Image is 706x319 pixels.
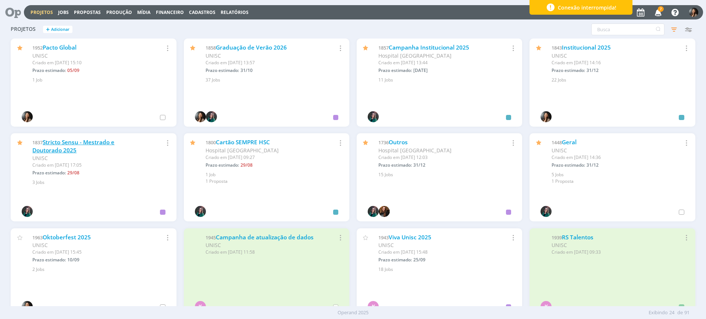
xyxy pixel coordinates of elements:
[189,9,215,15] span: Cadastros
[74,9,101,15] span: Propostas
[31,9,53,15] a: Projetos
[154,10,186,15] button: Financeiro
[206,162,239,168] span: Prazo estimado:
[649,309,668,316] span: Exibindo
[137,9,150,15] a: Mídia
[541,206,552,217] img: R
[689,6,699,19] button: B
[32,162,145,168] div: Criado em [DATE] 17:05
[58,9,69,15] a: Jobs
[541,111,552,122] img: B
[206,111,217,122] img: R
[368,206,379,217] img: R
[32,138,114,154] a: Stricto Sensu - Mestrado e Doutorado 2025
[32,249,145,255] div: Criado em [DATE] 15:45
[32,155,48,162] span: UNISC
[104,10,134,15] button: Produção
[378,162,412,168] span: Prazo estimado:
[240,67,253,73] span: 31/10
[32,52,48,59] span: UNISC
[552,67,585,73] span: Prazo estimado:
[552,139,562,146] span: 1448
[378,171,513,178] div: 15 Jobs
[206,171,340,178] div: 1 Job
[378,234,389,241] span: 1943
[389,138,408,146] a: Outros
[378,59,491,66] div: Criado em [DATE] 13:44
[552,77,687,83] div: 22 Jobs
[22,206,33,217] img: R
[677,309,683,316] span: de
[206,249,318,255] div: Criado em [DATE] 11:58
[206,139,216,146] span: 1800
[558,4,616,11] span: Conexão interrompida!
[32,59,145,66] div: Criado em [DATE] 15:10
[650,6,665,19] button: 7
[22,301,33,312] img: B
[240,162,253,168] span: 29/08
[413,67,428,73] span: [DATE]
[32,67,66,73] span: Prazo estimado:
[156,9,184,15] a: Financeiro
[552,52,567,59] span: UNISC
[206,234,216,241] span: 1945
[46,26,50,33] span: +
[32,266,167,273] div: 2 Jobs
[378,67,412,73] span: Prazo estimado:
[195,301,206,312] div: K
[206,154,318,161] div: Criado em [DATE] 09:27
[187,10,218,15] button: Cadastros
[67,257,79,263] span: 10/09
[552,249,664,255] div: Criado em [DATE] 09:33
[32,44,43,51] span: 1952
[32,234,43,241] span: 1963
[206,44,216,51] span: 1858
[206,147,279,154] span: Hospital [GEOGRAPHIC_DATA]
[43,233,91,241] a: Oktoberfest 2025
[32,257,66,263] span: Prazo estimado:
[32,77,167,83] div: 1 Job
[106,9,132,15] a: Produção
[378,257,412,263] span: Prazo estimado:
[378,139,389,146] span: 1736
[379,206,390,217] img: T
[378,242,394,249] span: UNISC
[378,154,491,161] div: Criado em [DATE] 12:03
[378,77,513,83] div: 11 Jobs
[562,44,611,51] a: Institucional 2025
[22,111,33,122] img: B
[552,154,664,161] div: Criado em [DATE] 14:36
[43,26,72,33] button: +Adicionar
[32,242,48,249] span: UNISC
[586,67,599,73] span: 31/12
[216,44,287,51] a: Graduação de Verão 2026
[67,67,79,73] span: 05/09
[378,52,452,59] span: Hospital [GEOGRAPHIC_DATA]
[413,162,425,168] span: 31/12
[32,170,66,176] span: Prazo estimado:
[368,111,379,122] img: R
[552,171,687,178] div: 5 Jobs
[378,44,389,51] span: 1857
[378,249,491,255] div: Criado em [DATE] 15:48
[218,10,251,15] button: Relatórios
[195,111,206,122] img: B
[552,44,562,51] span: 1843
[562,233,593,241] a: RS Talentos
[552,242,567,249] span: UNISC
[389,44,469,51] a: Campanha Institucional 2025
[43,44,76,51] a: Pacto Global
[206,242,221,249] span: UNISC
[28,10,55,15] button: Projetos
[552,59,664,66] div: Criado em [DATE] 14:16
[378,266,513,273] div: 18 Jobs
[552,162,585,168] span: Prazo estimado:
[206,77,340,83] div: 37 Jobs
[216,233,314,241] a: Campanha de atualização de dados
[206,59,318,66] div: Criado em [DATE] 13:57
[591,23,664,35] input: Busca
[135,10,153,15] button: Mídia
[51,27,69,32] span: Adicionar
[32,179,167,186] div: 3 Jobs
[378,147,452,154] span: Hospital [GEOGRAPHIC_DATA]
